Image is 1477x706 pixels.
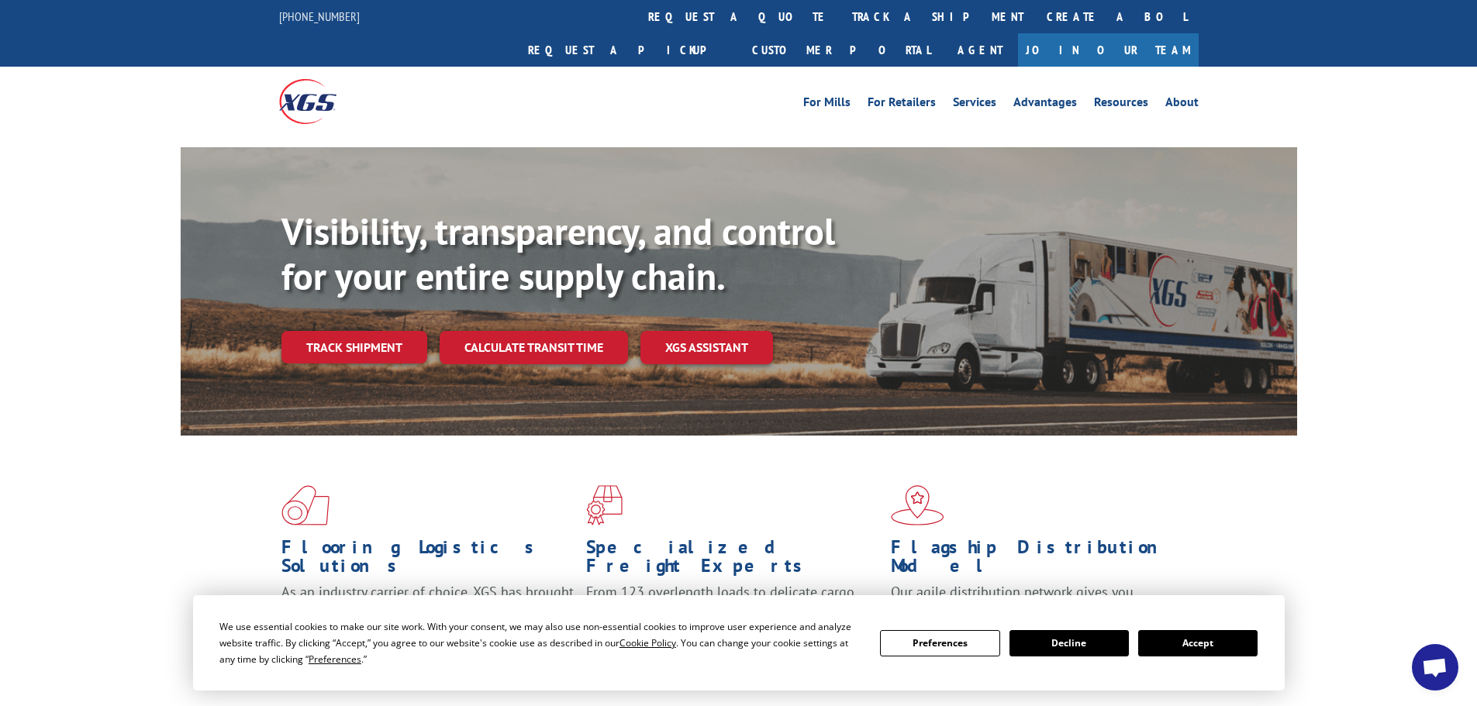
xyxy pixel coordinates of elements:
[891,538,1184,583] h1: Flagship Distribution Model
[516,33,740,67] a: Request a pickup
[281,485,330,525] img: xgs-icon-total-supply-chain-intelligence-red
[880,630,999,656] button: Preferences
[868,96,936,113] a: For Retailers
[309,653,361,666] span: Preferences
[281,583,574,638] span: As an industry carrier of choice, XGS has brought innovation and dedication to flooring logistics...
[740,33,942,67] a: Customer Portal
[586,538,879,583] h1: Specialized Freight Experts
[281,331,427,363] a: Track shipment
[1138,630,1258,656] button: Accept
[586,485,623,525] img: xgs-icon-focused-on-flooring-red
[193,595,1285,691] div: Cookie Consent Prompt
[1013,96,1077,113] a: Advantages
[942,33,1018,67] a: Agent
[640,331,773,364] a: XGS ASSISTANT
[281,207,835,300] b: Visibility, transparency, and control for your entire supply chain.
[281,538,575,583] h1: Flooring Logistics Solutions
[279,9,360,24] a: [PHONE_NUMBER]
[953,96,996,113] a: Services
[619,636,676,649] span: Cookie Policy
[1018,33,1199,67] a: Join Our Team
[1009,630,1129,656] button: Decline
[1412,644,1458,691] a: Open chat
[1165,96,1199,113] a: About
[440,331,628,364] a: Calculate transit time
[803,96,851,113] a: For Mills
[586,583,879,652] p: From 123 overlength loads to delicate cargo, our experienced staff knows the best way to move you...
[1094,96,1148,113] a: Resources
[891,583,1176,619] span: Our agile distribution network gives you nationwide inventory management on demand.
[891,485,944,525] img: xgs-icon-flagship-distribution-model-red
[219,618,861,667] div: We use essential cookies to make our site work. With your consent, we may also use non-essential ...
